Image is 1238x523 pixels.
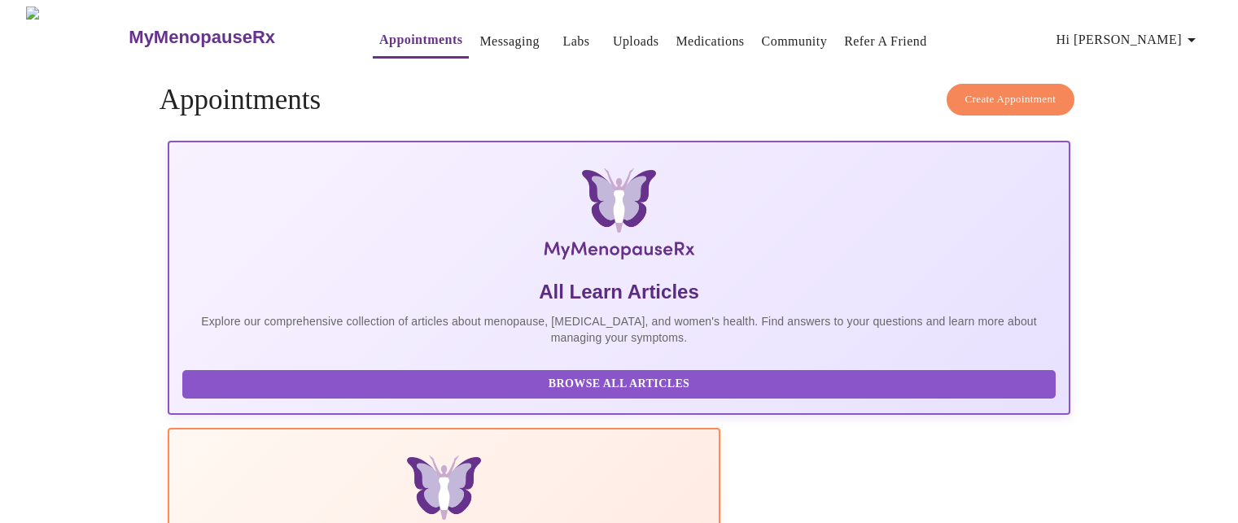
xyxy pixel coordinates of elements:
[947,84,1075,115] button: Create Appointment
[473,25,545,58] button: Messaging
[844,30,927,53] a: Refer a Friend
[379,28,462,51] a: Appointments
[838,25,934,58] button: Refer a Friend
[26,7,127,68] img: MyMenopauseRx Logo
[669,25,750,58] button: Medications
[182,279,1056,305] h5: All Learn Articles
[317,168,920,266] img: MyMenopauseRx Logo
[199,374,1040,394] span: Browse All Articles
[129,27,275,48] h3: MyMenopauseRx
[562,30,589,53] a: Labs
[606,25,666,58] button: Uploads
[160,84,1079,116] h4: Appointments
[762,30,828,53] a: Community
[1056,28,1201,51] span: Hi [PERSON_NAME]
[127,9,340,66] a: MyMenopauseRx
[1050,24,1208,56] button: Hi [PERSON_NAME]
[182,376,1061,390] a: Browse All Articles
[965,90,1056,109] span: Create Appointment
[479,30,539,53] a: Messaging
[550,25,602,58] button: Labs
[182,370,1056,399] button: Browse All Articles
[755,25,834,58] button: Community
[182,313,1056,346] p: Explore our comprehensive collection of articles about menopause, [MEDICAL_DATA], and women's hea...
[676,30,744,53] a: Medications
[373,24,469,59] button: Appointments
[613,30,659,53] a: Uploads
